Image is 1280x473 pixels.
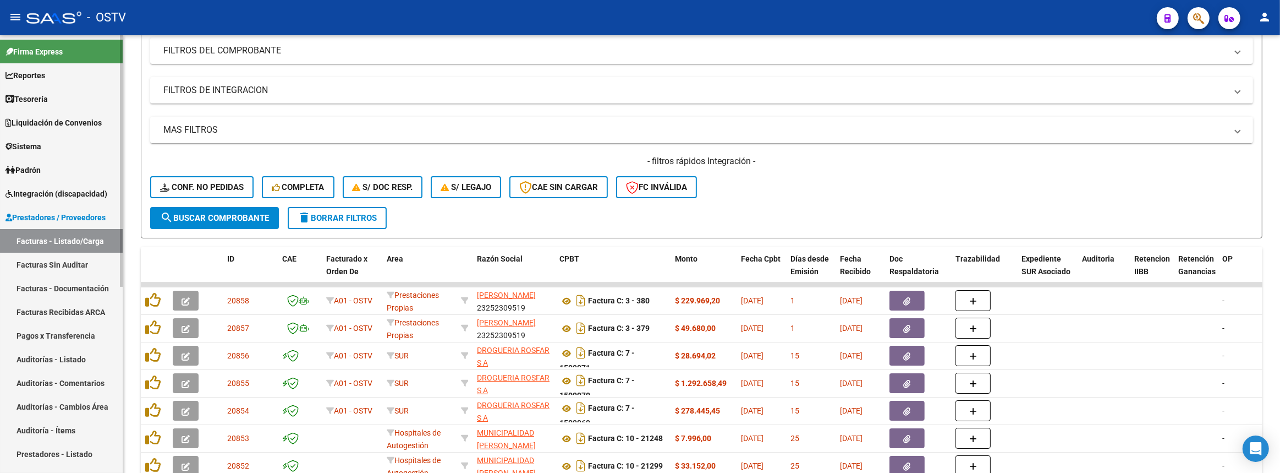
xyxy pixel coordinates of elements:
[951,247,1017,296] datatable-header-cell: Trazabilidad
[6,188,107,200] span: Integración (discapacidad)
[626,182,687,192] span: FC Inválida
[786,247,836,296] datatable-header-cell: Días desde Emisión
[227,296,249,305] span: 20858
[150,37,1253,64] mat-expansion-panel-header: FILTROS DEL COMPROBANTE
[675,406,720,415] strong: $ 278.445,45
[790,296,795,305] span: 1
[227,461,249,470] span: 20852
[326,254,367,276] span: Facturado x Orden De
[477,344,551,367] div: 30698255141
[441,182,491,192] span: S/ legajo
[1218,247,1262,296] datatable-header-cell: OP
[741,379,763,388] span: [DATE]
[1078,247,1130,296] datatable-header-cell: Auditoria
[1174,247,1218,296] datatable-header-cell: Retención Ganancias
[790,461,799,470] span: 25
[675,461,716,470] strong: $ 33.152,00
[163,45,1227,57] mat-panel-title: FILTROS DEL COMPROBANTE
[840,324,863,333] span: [DATE]
[790,324,795,333] span: 1
[343,176,423,198] button: S/ Doc Resp.
[150,117,1253,143] mat-expansion-panel-header: MAS FILTROS
[555,247,671,296] datatable-header-cell: CPBT
[1222,296,1224,305] span: -
[227,406,249,415] span: 20854
[227,324,249,333] span: 20857
[790,351,799,360] span: 15
[574,372,588,389] i: Descargar documento
[675,254,697,263] span: Monto
[353,182,413,192] span: S/ Doc Resp.
[87,6,126,30] span: - OSTV
[227,379,249,388] span: 20855
[282,254,296,263] span: CAE
[559,254,579,263] span: CPBT
[574,344,588,362] i: Descargar documento
[477,254,523,263] span: Razón Social
[387,318,439,340] span: Prestaciones Propias
[955,254,1000,263] span: Trazabilidad
[671,247,737,296] datatable-header-cell: Monto
[150,77,1253,104] mat-expansion-panel-header: FILTROS DE INTEGRACION
[477,373,550,395] span: DROGUERIA ROSFAR S A
[227,254,234,263] span: ID
[616,176,697,198] button: FC Inválida
[278,247,322,296] datatable-header-cell: CAE
[741,461,763,470] span: [DATE]
[150,176,254,198] button: Conf. no pedidas
[836,247,885,296] datatable-header-cell: Fecha Recibido
[741,324,763,333] span: [DATE]
[477,346,550,367] span: DROGUERIA ROSFAR S A
[334,296,372,305] span: A01 - OSTV
[741,296,763,305] span: [DATE]
[334,351,372,360] span: A01 - OSTV
[1130,247,1174,296] datatable-header-cell: Retencion IIBB
[477,317,551,340] div: 23252309519
[382,247,457,296] datatable-header-cell: Area
[477,428,551,463] span: MUNICIPALIDAD [PERSON_NAME][GEOGRAPHIC_DATA]
[387,379,409,388] span: SUR
[1021,254,1070,276] span: Expediente SUR Asociado
[1178,254,1216,276] span: Retención Ganancias
[588,324,650,333] strong: Factura C: 3 - 379
[160,182,244,192] span: Conf. no pedidas
[477,318,536,327] span: [PERSON_NAME]
[588,434,663,443] strong: Factura C: 10 - 21248
[6,69,45,81] span: Reportes
[6,211,106,224] span: Prestadores / Proveedores
[741,406,763,415] span: [DATE]
[574,319,588,337] i: Descargar documento
[741,254,781,263] span: Fecha Cpbt
[160,211,173,224] mat-icon: search
[737,247,786,296] datatable-header-cell: Fecha Cpbt
[334,324,372,333] span: A01 - OSTV
[1222,324,1224,333] span: -
[387,291,439,312] span: Prestaciones Propias
[1222,461,1224,470] span: -
[262,176,334,198] button: Completa
[150,207,279,229] button: Buscar Comprobante
[1243,436,1269,462] div: Open Intercom Messenger
[387,406,409,415] span: SUR
[477,401,550,422] span: DROGUERIA ROSFAR S A
[1258,10,1271,24] mat-icon: person
[574,292,588,309] i: Descargar documento
[298,211,311,224] mat-icon: delete
[298,213,377,223] span: Borrar Filtros
[288,207,387,229] button: Borrar Filtros
[6,140,41,153] span: Sistema
[223,247,278,296] datatable-header-cell: ID
[675,324,716,333] strong: $ 49.680,00
[272,182,325,192] span: Completa
[477,372,551,395] div: 30698255141
[1017,247,1078,296] datatable-header-cell: Expediente SUR Asociado
[741,434,763,443] span: [DATE]
[840,296,863,305] span: [DATE]
[840,406,863,415] span: [DATE]
[473,247,555,296] datatable-header-cell: Razón Social
[559,377,635,400] strong: Factura C: 7 - 1509970
[1222,379,1224,388] span: -
[477,289,551,312] div: 23252309519
[150,155,1253,167] h4: - filtros rápidos Integración -
[675,379,727,388] strong: $ 1.292.658,49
